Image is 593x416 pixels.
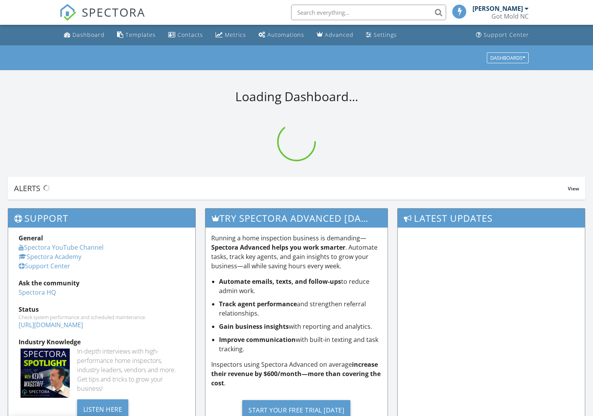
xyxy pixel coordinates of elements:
div: Dashboard [72,31,105,38]
a: Settings [363,28,400,42]
div: Metrics [225,31,246,38]
div: Check system performance and scheduled maintenance. [19,314,185,320]
h3: Latest Updates [398,209,585,228]
li: with built-in texting and task tracking. [219,335,382,354]
li: with reporting and analytics. [219,322,382,331]
h3: Try spectora advanced [DATE] [205,209,388,228]
a: Support Center [473,28,532,42]
a: Templates [114,28,159,42]
span: View [568,185,579,192]
a: [URL][DOMAIN_NAME] [19,321,83,329]
div: Templates [126,31,156,38]
a: Listen Here [77,405,129,413]
a: Advanced [314,28,357,42]
a: Automations (Basic) [255,28,307,42]
li: to reduce admin work. [219,277,382,295]
span: SPECTORA [82,4,145,20]
a: Spectora YouTube Channel [19,243,103,252]
strong: Improve communication [219,335,296,344]
img: Spectoraspolightmain [21,349,70,398]
div: Support Center [484,31,529,38]
input: Search everything... [291,5,446,20]
strong: Automate emails, texts, and follow-ups [219,277,341,286]
a: SPECTORA [59,10,145,27]
a: Metrics [212,28,249,42]
strong: General [19,234,43,242]
strong: increase their revenue by $600/month—more than covering the cost [211,360,381,387]
strong: Gain business insights [219,322,289,331]
strong: Spectora Advanced helps you work smarter [211,243,345,252]
div: Automations [267,31,304,38]
div: Settings [374,31,397,38]
img: The Best Home Inspection Software - Spectora [59,4,76,21]
p: Inspectors using Spectora Advanced on average . [211,360,382,388]
a: Spectora HQ [19,288,56,297]
div: Industry Knowledge [19,337,185,347]
div: Dashboards [490,55,525,60]
a: Spectora Academy [19,252,81,261]
a: Support Center [19,262,70,270]
button: Dashboards [487,52,529,63]
div: Contacts [178,31,203,38]
div: In-depth interviews with high-performance home inspectors, industry leaders, vendors and more. Ge... [77,347,185,393]
div: Alerts [14,183,568,193]
h3: Support [8,209,195,228]
div: Status [19,305,185,314]
strong: Track agent performance [219,300,297,308]
div: Ask the community [19,278,185,288]
div: Got Mold NC [491,12,529,20]
a: Dashboard [61,28,108,42]
div: Advanced [325,31,353,38]
a: Contacts [165,28,206,42]
p: Running a home inspection business is demanding— . Automate tasks, track key agents, and gain ins... [211,233,382,271]
div: [PERSON_NAME] [472,5,523,12]
li: and strengthen referral relationships. [219,299,382,318]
